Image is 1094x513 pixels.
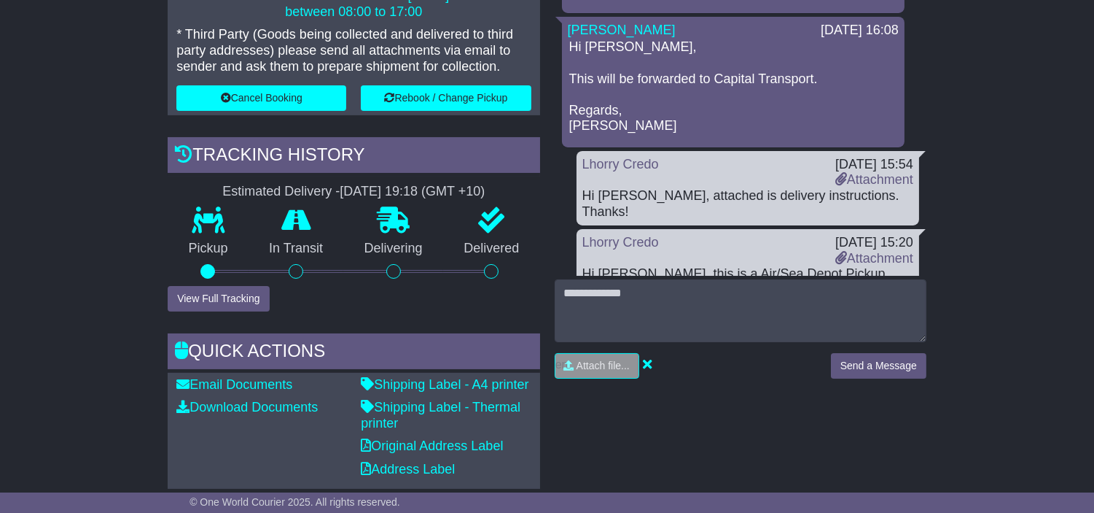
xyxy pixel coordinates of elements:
button: View Full Tracking [168,286,269,312]
div: Hi [PERSON_NAME], this is a Air/Sea Depot Pickup. Site confirmed no need for appt. I attached the... [582,266,913,314]
div: Tracking history [168,137,539,177]
a: [PERSON_NAME] [568,23,676,37]
a: Attachment [835,251,913,266]
a: Attachment [835,172,913,187]
a: Shipping Label - Thermal printer [361,400,520,431]
p: Pickup [168,241,249,257]
p: * Third Party (Goods being collected and delivered to third party addresses) please send all atta... [176,27,531,74]
div: [DATE] 19:18 (GMT +10) [340,184,485,200]
a: Download Documents [176,400,318,414]
a: Lhorry Credo [582,157,659,171]
p: Delivering [343,241,443,257]
div: Quick Actions [168,333,539,373]
p: In Transit [249,241,344,257]
button: Send a Message [831,353,926,379]
a: Address Label [361,462,455,477]
span: © One World Courier 2025. All rights reserved. [190,496,400,508]
a: Shipping Label - A4 printer [361,377,528,392]
p: Delivered [443,241,540,257]
button: Rebook / Change Pickup [361,85,531,111]
div: Estimated Delivery - [168,184,539,200]
a: Original Address Label [361,439,503,453]
button: Cancel Booking [176,85,346,111]
a: Lhorry Credo [582,235,659,250]
div: Hi [PERSON_NAME], attached is delivery instructions. Thanks! [582,188,913,220]
p: Hi [PERSON_NAME], This will be forwarded to Capital Transport. Regards, [PERSON_NAME] [569,39,897,134]
a: Email Documents [176,377,292,392]
div: [DATE] 15:54 [835,157,913,173]
div: [DATE] 15:20 [835,235,913,251]
div: [DATE] 16:08 [821,23,899,39]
